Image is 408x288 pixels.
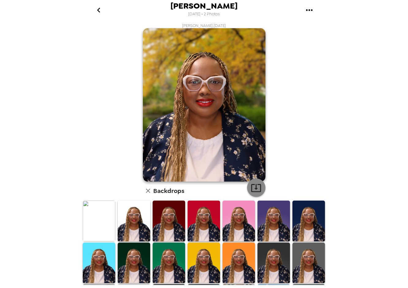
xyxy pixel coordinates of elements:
[188,10,220,18] span: [DATE] • 2 Photos
[143,28,265,182] img: user
[182,23,226,28] span: [PERSON_NAME] , [DATE]
[83,201,115,241] img: Original
[153,186,184,196] h6: Backdrops
[170,2,238,10] span: [PERSON_NAME]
